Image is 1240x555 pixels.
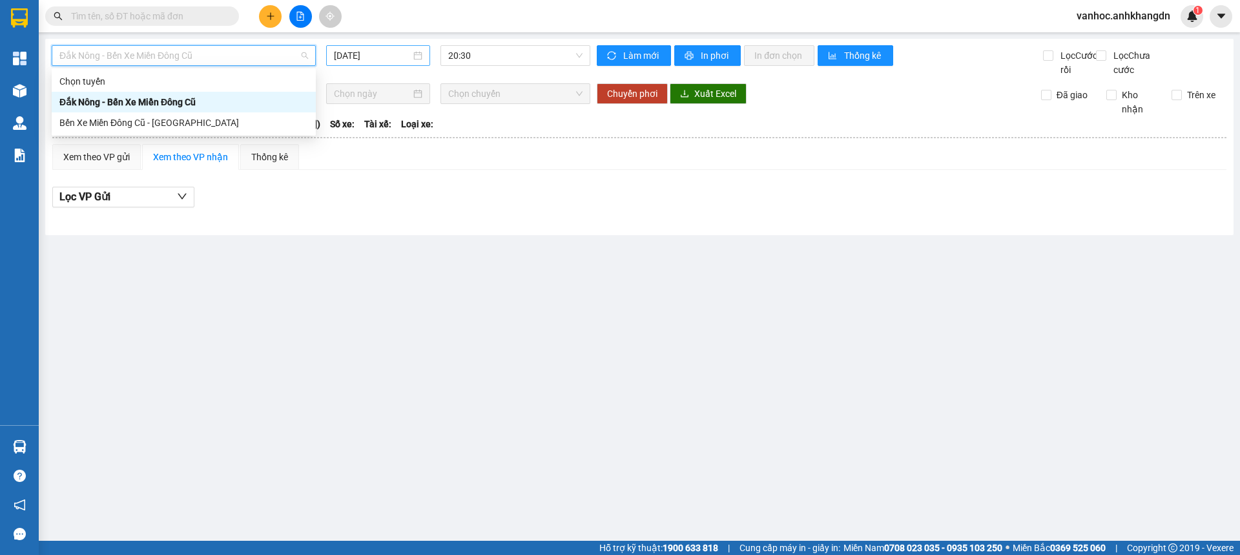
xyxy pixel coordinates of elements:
[13,84,26,98] img: warehouse-icon
[1051,88,1093,102] span: Đã giao
[319,5,342,28] button: aim
[1117,88,1162,116] span: Kho nhận
[1050,543,1106,553] strong: 0369 525 060
[448,84,583,103] span: Chọn chuyến
[1182,88,1221,102] span: Trên xe
[289,5,312,28] button: file-add
[52,112,316,133] div: Bến Xe Miền Đông Cũ - Đắk Nông
[14,470,26,482] span: question-circle
[13,116,26,130] img: warehouse-icon
[11,8,28,28] img: logo-vxr
[14,499,26,511] span: notification
[63,150,130,164] div: Xem theo VP gửi
[599,541,718,555] span: Hỗ trợ kỹ thuật:
[401,117,433,131] span: Loại xe:
[1013,541,1106,555] span: Miền Bắc
[296,12,305,21] span: file-add
[1108,48,1175,77] span: Lọc Chưa cước
[13,440,26,454] img: warehouse-icon
[884,543,1002,553] strong: 0708 023 035 - 0935 103 250
[59,74,308,89] div: Chọn tuyến
[1168,543,1177,552] span: copyright
[663,543,718,553] strong: 1900 633 818
[14,528,26,540] span: message
[1055,48,1099,77] span: Lọc Cước rồi
[739,541,840,555] span: Cung cấp máy in - giấy in:
[744,45,814,66] button: In đơn chọn
[330,117,355,131] span: Số xe:
[266,12,275,21] span: plus
[1186,10,1198,22] img: icon-new-feature
[1115,541,1117,555] span: |
[623,48,661,63] span: Làm mới
[670,83,747,104] button: downloadXuất Excel
[1066,8,1181,24] span: vanhoc.anhkhangdn
[13,149,26,162] img: solution-icon
[59,95,308,109] div: Đắk Nông - Bến Xe Miền Đông Cũ
[59,46,308,65] span: Đắk Nông - Bến Xe Miền Đông Cũ
[674,45,741,66] button: printerIn phơi
[728,541,730,555] span: |
[448,46,583,65] span: 20:30
[52,71,316,92] div: Chọn tuyến
[54,12,63,21] span: search
[1210,5,1232,28] button: caret-down
[59,189,110,205] span: Lọc VP Gửi
[1006,545,1009,550] span: ⚪️
[701,48,730,63] span: In phơi
[177,191,187,202] span: down
[1195,6,1200,15] span: 1
[153,150,228,164] div: Xem theo VP nhận
[818,45,893,66] button: bar-chartThống kê
[52,187,194,207] button: Lọc VP Gửi
[685,51,696,61] span: printer
[334,87,411,101] input: Chọn ngày
[364,117,391,131] span: Tài xế:
[334,48,411,63] input: 13/09/2025
[52,92,316,112] div: Đắk Nông - Bến Xe Miền Đông Cũ
[251,150,288,164] div: Thống kê
[325,12,335,21] span: aim
[843,541,1002,555] span: Miền Nam
[844,48,883,63] span: Thống kê
[259,5,282,28] button: plus
[1193,6,1203,15] sup: 1
[13,52,26,65] img: dashboard-icon
[597,83,668,104] button: Chuyển phơi
[1215,10,1227,22] span: caret-down
[59,116,308,130] div: Bến Xe Miền Đông Cũ - [GEOGRAPHIC_DATA]
[597,45,671,66] button: syncLàm mới
[607,51,618,61] span: sync
[71,9,223,23] input: Tìm tên, số ĐT hoặc mã đơn
[828,51,839,61] span: bar-chart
